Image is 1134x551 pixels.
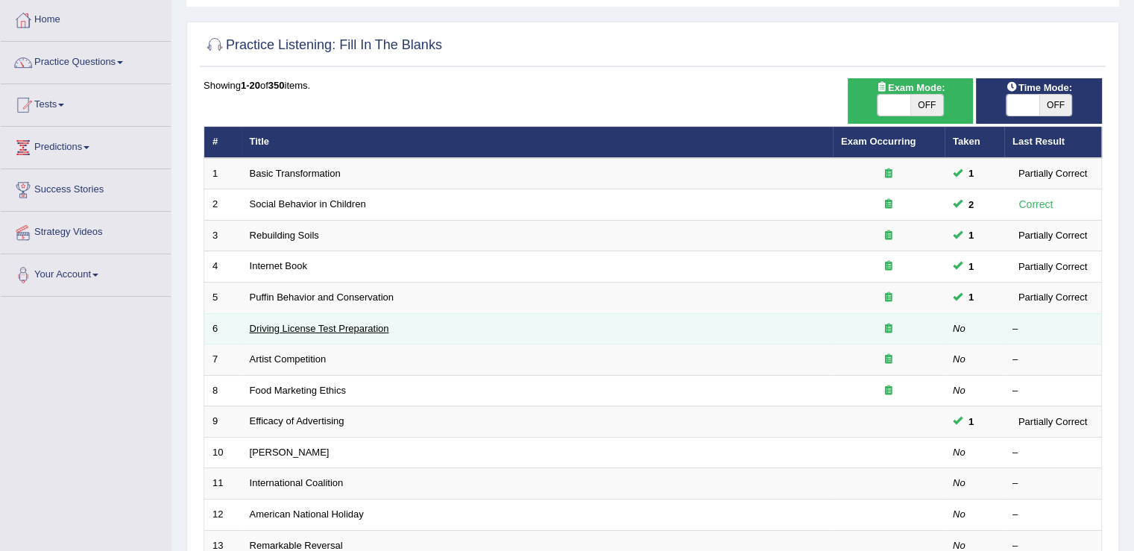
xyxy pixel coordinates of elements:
div: Partially Correct [1012,166,1093,181]
span: OFF [1039,95,1072,116]
span: You cannot take this question anymore [963,197,980,212]
span: Time Mode: [1001,80,1078,95]
a: Efficacy of Advertising [250,415,344,426]
td: 5 [204,283,242,314]
a: International Coalition [250,477,344,488]
div: Partially Correct [1012,259,1093,274]
td: 2 [204,189,242,221]
a: [PERSON_NAME] [250,447,330,458]
th: Last Result [1004,127,1102,158]
div: – [1012,508,1093,522]
a: Exam Occurring [841,136,916,147]
div: Partially Correct [1012,289,1093,305]
td: 1 [204,158,242,189]
a: American National Holiday [250,509,364,520]
span: You cannot take this question anymore [963,414,980,429]
td: 9 [204,406,242,438]
span: Exam Mode: [870,80,951,95]
th: # [204,127,242,158]
span: You cannot take this question anymore [963,227,980,243]
a: Predictions [1,127,171,164]
div: – [1012,384,1093,398]
a: Puffin Behavior and Conservation [250,292,394,303]
h2: Practice Listening: Fill In The Blanks [204,34,442,57]
a: Practice Questions [1,42,171,79]
em: No [953,447,966,458]
em: No [953,540,966,551]
div: Exam occurring question [841,353,936,367]
em: No [953,385,966,396]
td: 4 [204,251,242,283]
div: Exam occurring question [841,167,936,181]
td: 11 [204,468,242,500]
td: 10 [204,437,242,468]
a: Tests [1,84,171,122]
div: Exam occurring question [841,198,936,212]
td: 8 [204,375,242,406]
div: – [1012,476,1093,491]
div: Exam occurring question [841,291,936,305]
a: Food Marketing Ethics [250,385,346,396]
span: OFF [910,95,943,116]
em: No [953,353,966,365]
span: You cannot take this question anymore [963,259,980,274]
a: Social Behavior in Children [250,198,366,210]
em: No [953,477,966,488]
td: 12 [204,499,242,530]
div: Show exams occurring in exams [848,78,974,124]
a: Remarkable Reversal [250,540,343,551]
a: Internet Book [250,260,307,271]
div: Exam occurring question [841,322,936,336]
b: 1-20 [241,80,260,91]
a: Your Account [1,254,171,292]
span: You cannot take this question anymore [963,166,980,181]
div: Exam occurring question [841,259,936,274]
em: No [953,509,966,520]
div: – [1012,322,1093,336]
a: Artist Competition [250,353,327,365]
div: Exam occurring question [841,229,936,243]
div: Partially Correct [1012,414,1093,429]
a: Rebuilding Soils [250,230,319,241]
th: Title [242,127,833,158]
div: Exam occurring question [841,384,936,398]
th: Taken [945,127,1004,158]
div: Partially Correct [1012,227,1093,243]
span: You cannot take this question anymore [963,289,980,305]
div: – [1012,353,1093,367]
a: Driving License Test Preparation [250,323,389,334]
a: Basic Transformation [250,168,341,179]
td: 3 [204,220,242,251]
a: Success Stories [1,169,171,207]
a: Strategy Videos [1,212,171,249]
td: 6 [204,313,242,344]
td: 7 [204,344,242,376]
div: Correct [1012,196,1059,213]
div: Showing of items. [204,78,1102,92]
em: No [953,323,966,334]
div: – [1012,446,1093,460]
b: 350 [268,80,285,91]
